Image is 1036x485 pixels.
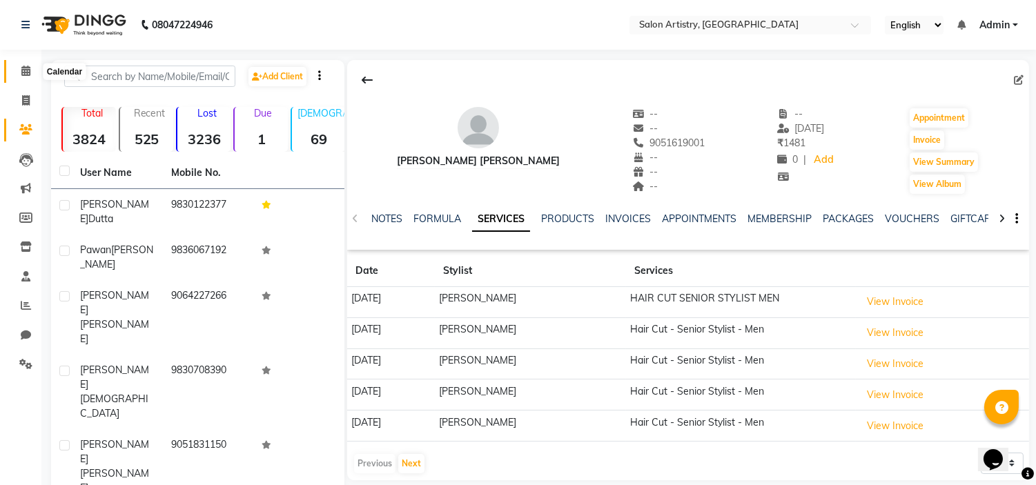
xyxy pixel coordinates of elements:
button: View Invoice [861,384,930,406]
iframe: chat widget [978,430,1022,471]
span: [PERSON_NAME] [80,289,149,316]
span: -- [632,151,658,164]
td: Hair Cut - Senior Stylist - Men [626,410,856,442]
button: View Invoice [861,322,930,344]
a: Add [812,150,836,170]
span: Dutta [88,212,113,225]
td: Hair Cut - Senior Stylist - Men [626,317,856,348]
td: Hair Cut - Senior Stylist - Men [626,348,856,379]
a: SERVICES [472,207,530,232]
td: [DATE] [347,410,435,442]
th: Stylist [435,255,626,287]
strong: 3824 [63,130,116,148]
span: [DATE] [777,122,825,135]
div: Calendar [43,63,86,80]
th: Date [347,255,435,287]
td: [PERSON_NAME] [435,317,626,348]
span: [PERSON_NAME] [80,438,149,465]
div: Back to Client [353,67,382,93]
a: MEMBERSHIP [747,212,812,225]
strong: 69 [292,130,345,148]
span: [PERSON_NAME] [80,198,149,225]
button: View Invoice [861,415,930,437]
span: -- [777,108,803,120]
p: Due [237,107,288,119]
td: Hair Cut - Senior Stylist - Men [626,379,856,410]
td: [PERSON_NAME] [435,410,626,442]
a: PACKAGES [823,212,874,225]
b: 08047224946 [152,6,213,44]
span: 1481 [777,137,805,149]
span: [PERSON_NAME] [80,364,149,390]
td: [DATE] [347,287,435,318]
button: View Invoice [861,353,930,375]
td: 9830122377 [163,189,254,235]
td: HAIR CUT SENIOR STYLIST MEN [626,287,856,318]
td: [PERSON_NAME] [435,379,626,410]
span: -- [632,122,658,135]
a: APPOINTMENTS [662,212,736,225]
button: View Summary [910,152,978,172]
span: -- [632,166,658,178]
span: [DEMOGRAPHIC_DATA] [80,393,148,419]
p: Lost [183,107,231,119]
strong: 1 [235,130,288,148]
th: Mobile No. [163,157,254,189]
a: VOUCHERS [885,212,939,225]
span: -- [632,108,658,120]
strong: 525 [120,130,173,148]
span: [PERSON_NAME] [80,244,153,270]
td: [DATE] [347,317,435,348]
button: Invoice [910,130,944,150]
button: Appointment [910,108,968,128]
strong: 3236 [177,130,231,148]
p: [DEMOGRAPHIC_DATA] [297,107,345,119]
p: Recent [126,107,173,119]
span: Admin [979,18,1010,32]
p: Total [68,107,116,119]
td: 9064227266 [163,280,254,355]
span: -- [632,180,658,192]
td: [DATE] [347,348,435,379]
span: [PERSON_NAME] [80,318,149,345]
img: avatar [458,107,499,148]
a: GIFTCARDS [950,212,1004,225]
th: User Name [72,157,163,189]
span: ₹ [777,137,783,149]
img: logo [35,6,130,44]
span: 0 [777,153,798,166]
td: [PERSON_NAME] [435,287,626,318]
div: [PERSON_NAME] [PERSON_NAME] [397,154,560,168]
span: Pawan [80,244,111,256]
button: View Album [910,175,965,194]
button: View Invoice [861,291,930,313]
a: Add Client [248,67,306,86]
input: Search by Name/Mobile/Email/Code [64,66,235,87]
span: 9051619001 [632,137,705,149]
a: PRODUCTS [541,212,594,225]
span: | [803,152,806,167]
button: Next [398,454,424,473]
th: Services [626,255,856,287]
a: FORMULA [413,212,461,225]
td: 9836067192 [163,235,254,280]
a: NOTES [371,212,402,225]
td: 9830708390 [163,355,254,429]
td: [DATE] [347,379,435,410]
td: [PERSON_NAME] [435,348,626,379]
a: INVOICES [605,212,651,225]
